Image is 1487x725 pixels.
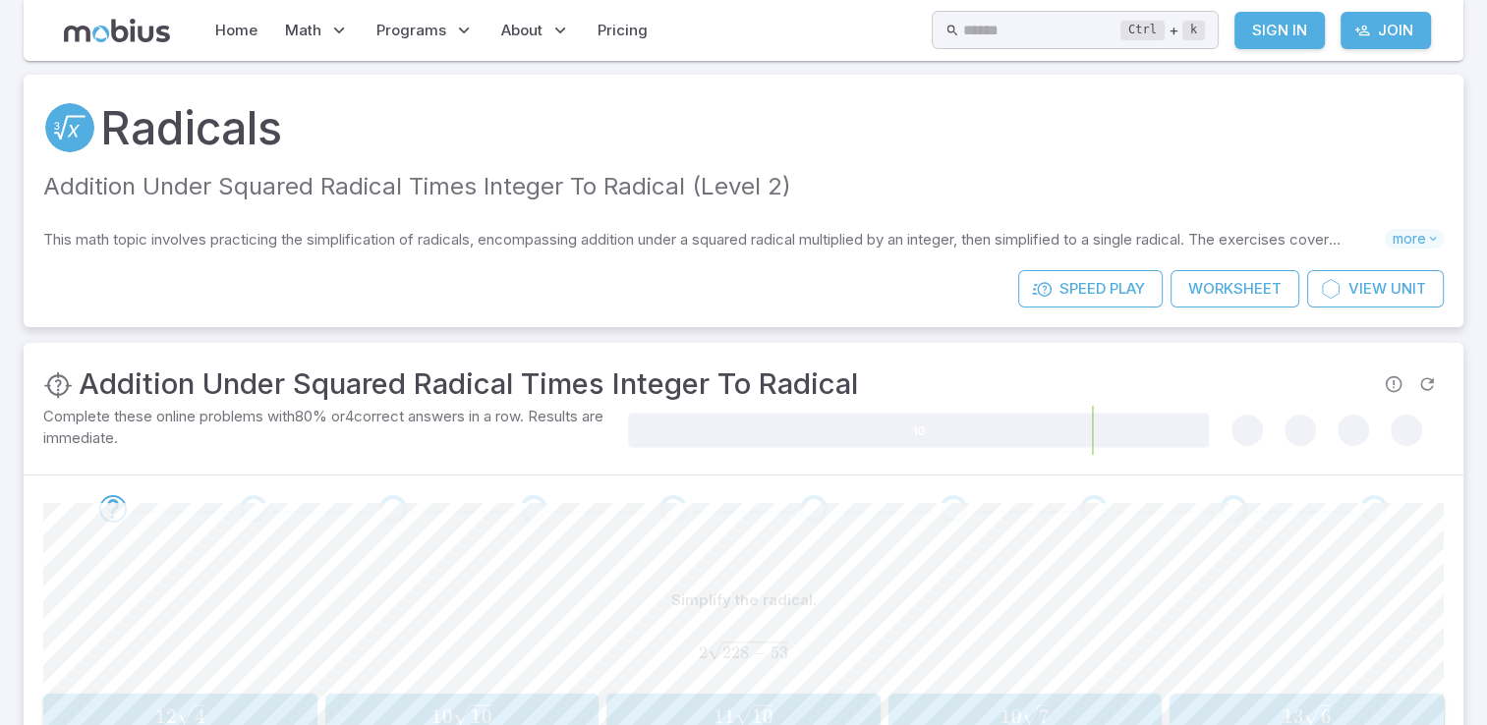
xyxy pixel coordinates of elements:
span: 2 [699,642,708,663]
a: SpeedPlay [1018,270,1163,307]
span: ​ [1332,703,1334,723]
span: Report an issue with the question [1377,367,1410,401]
div: Go to the next question [99,495,127,523]
span: Programs [376,20,446,41]
p: Complete these online problems with 80 % or 4 correct answers in a row. Results are immediate. [43,406,624,449]
kbd: k [1182,21,1205,40]
div: + [1120,19,1205,42]
div: Go to the next question [940,495,967,523]
span: ​ [205,703,207,723]
div: Go to the next question [379,495,407,523]
p: This math topic involves practicing the simplification of radicals, encompassing addition under a... [43,229,1385,251]
h3: Addition Under Squared Radical Times Integer To Radical [79,362,858,406]
div: Go to the next question [240,495,267,523]
span: Refresh Question [1410,367,1444,401]
a: Home [209,8,263,53]
a: Radicals [43,101,96,154]
div: Go to the next question [1220,495,1247,523]
span: About [501,20,543,41]
div: Go to the next question [800,495,828,523]
a: ViewUnit [1307,270,1444,307]
p: Addition Under Squared Radical Times Integer To Radical (Level 2) [43,169,1444,205]
span: ​ [773,703,775,723]
p: Simplify the radical. [671,589,817,611]
span: Play [1110,278,1145,300]
span: − [753,642,767,663]
span: Math [285,20,321,41]
div: Go to the next question [520,495,547,523]
a: Pricing [592,8,654,53]
a: Radicals [100,94,282,161]
a: Sign In [1234,12,1325,49]
div: Go to the next question [1360,495,1388,523]
span: 53 [771,642,788,663]
span: Unit [1391,278,1426,300]
span: Speed [1059,278,1106,300]
a: Join [1341,12,1431,49]
div: Go to the next question [659,495,687,523]
span: 228 [722,642,749,663]
span: View [1348,278,1387,300]
span: ​ [492,703,494,723]
div: Go to the next question [1080,495,1108,523]
span: ​ [788,641,790,658]
kbd: Ctrl [1120,21,1165,40]
a: Worksheet [1171,270,1299,307]
span: ​ [1050,703,1052,723]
